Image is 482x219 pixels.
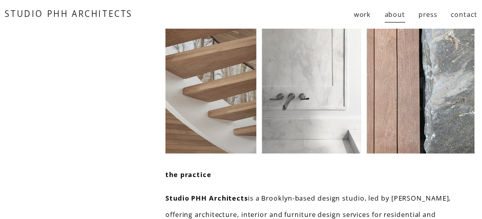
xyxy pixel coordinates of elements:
[5,8,133,19] a: STUDIO PHH ARCHITECTS
[354,5,371,23] a: folder dropdown
[165,170,212,179] strong: the practice
[451,5,477,23] a: contact
[418,5,437,23] a: press
[385,5,406,23] a: about
[165,193,248,203] strong: Studio PHH Architects
[354,6,371,23] span: work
